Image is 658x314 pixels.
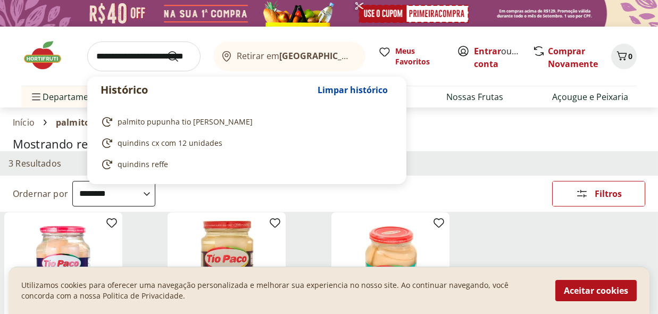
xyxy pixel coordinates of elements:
span: Departamentos [30,84,106,110]
span: ou [474,45,521,70]
a: quindins cx com 12 unidades [101,137,389,150]
span: Limpar histórico [318,86,388,94]
button: Filtros [552,181,645,206]
span: Retirar em [237,51,355,61]
a: Meus Favoritos [378,46,444,67]
h1: Mostrando resultados para: [13,137,645,151]
button: Menu [30,84,43,110]
span: quindins cx com 12 unidades [118,138,222,148]
b: [GEOGRAPHIC_DATA]/[GEOGRAPHIC_DATA] [280,50,459,62]
a: Nossas Frutas [446,90,503,103]
a: quindins reffe [101,158,389,171]
span: palmito pupunha tio [PERSON_NAME] [56,118,219,127]
span: 0 [628,51,632,61]
h2: 3 Resultados [9,158,61,169]
a: Início [13,118,35,127]
a: Entrar [474,45,501,57]
p: Histórico [101,82,312,97]
span: quindins reffe [118,159,168,170]
img: Hortifruti [21,39,74,71]
span: Filtros [595,189,622,198]
button: Carrinho [611,44,637,69]
span: palmito pupunha tio [PERSON_NAME] [118,117,253,127]
button: Aceitar cookies [555,280,637,301]
label: Ordernar por [13,188,68,200]
a: palmito pupunha tio [PERSON_NAME] [101,115,389,128]
button: Submit Search [166,50,192,63]
p: Utilizamos cookies para oferecer uma navegação personalizada e melhorar sua experiencia no nosso ... [21,280,543,301]
button: Limpar histórico [312,77,393,103]
button: Retirar em[GEOGRAPHIC_DATA]/[GEOGRAPHIC_DATA] [213,42,365,71]
input: search [87,42,201,71]
svg: Abrir Filtros [576,187,588,200]
a: Criar conta [474,45,532,70]
span: Meus Favoritos [395,46,444,67]
a: Açougue e Peixaria [552,90,628,103]
a: Comprar Novamente [548,45,598,70]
